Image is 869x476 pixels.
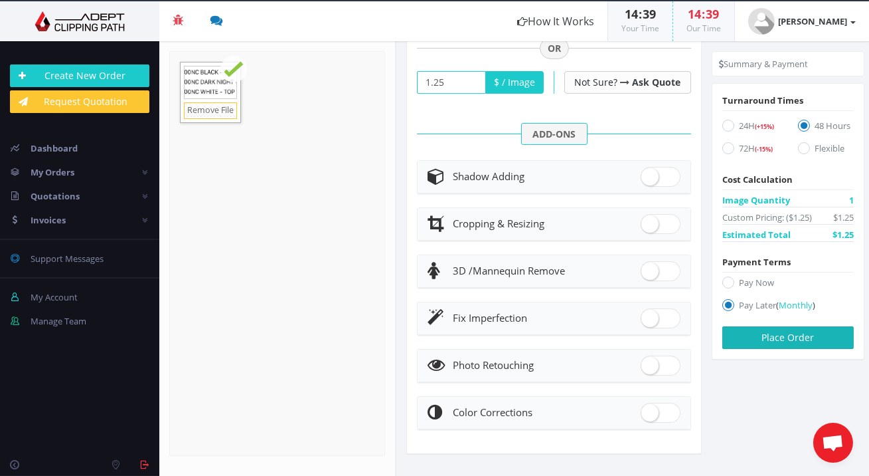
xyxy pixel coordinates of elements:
[755,145,773,154] span: (-15%)
[832,228,854,241] span: $1.25
[10,11,149,31] img: Adept Graphics
[686,23,721,34] small: Our Time
[833,211,854,224] span: $1.25
[486,71,544,94] span: $ / Image
[722,94,803,106] span: Turnaround Times
[702,6,706,22] span: :
[453,406,532,419] span: Color Corrections
[453,311,527,324] span: Fix Imperfection
[722,256,791,268] span: Payment Terms
[735,1,869,41] a: [PERSON_NAME]
[813,423,853,463] div: Open chat
[643,6,656,22] span: 39
[540,37,569,60] span: OR
[31,166,74,178] span: My Orders
[706,6,720,22] span: 39
[722,119,778,137] label: 24H
[453,264,473,277] span: 3D /
[776,299,815,311] a: (Monthly)
[722,228,791,241] span: Estimated Total
[722,276,854,294] label: Pay Now
[722,326,854,349] button: Place Order
[621,23,659,34] small: Your Time
[453,217,544,230] span: Cropping & Resizing
[31,315,86,327] span: Manage Team
[798,119,854,137] label: 48 Hours
[755,142,773,154] a: (-15%)
[31,291,78,303] span: My Account
[719,57,808,70] li: Summary & Payment
[574,76,617,88] span: Not Sure?
[722,211,812,224] span: Custom Pricing: ($1.25)
[722,174,793,185] span: Cost Calculation
[625,6,638,22] span: 14
[184,102,237,119] a: Remove File
[688,6,702,22] span: 14
[521,123,588,146] span: ADD-ONS
[779,299,813,311] span: Monthly
[504,1,607,41] a: How It Works
[632,76,680,88] a: Ask Quote
[722,193,790,207] span: Image Quantity
[638,6,643,22] span: :
[31,142,78,154] span: Dashboard
[798,142,854,160] label: Flexible
[10,64,149,87] a: Create New Order
[778,15,847,27] strong: [PERSON_NAME]
[849,193,854,207] span: 1
[755,122,774,131] span: (+15%)
[748,8,775,35] img: user_default.jpg
[722,298,854,316] label: Pay Later
[31,190,80,202] span: Quotations
[417,71,485,94] input: Your Price
[31,214,66,226] span: Invoices
[722,142,778,160] label: 72H
[453,170,524,183] span: Shadow Adding
[453,358,534,372] span: Photo Retouching
[31,253,104,265] span: Support Messages
[755,120,774,132] a: (+15%)
[10,90,149,113] a: Request Quotation
[453,264,565,277] span: Mannequin Remove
